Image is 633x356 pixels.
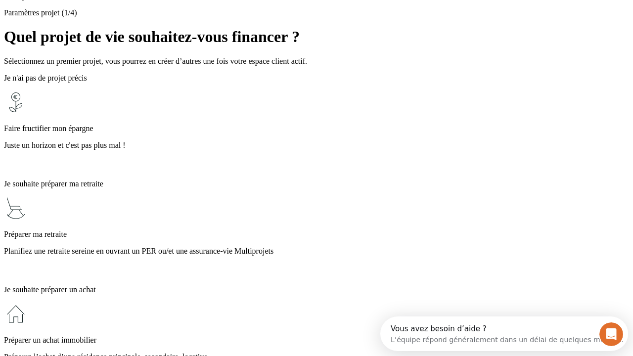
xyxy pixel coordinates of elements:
[4,285,629,294] p: Je souhaite préparer un achat
[4,141,629,150] p: Juste un horizon et c'est pas plus mal !
[4,124,629,133] p: Faire fructifier mon épargne
[4,336,629,345] p: Préparer un achat immobilier
[380,316,628,351] iframe: Intercom live chat discovery launcher
[4,4,272,31] div: Ouvrir le Messenger Intercom
[4,57,307,65] span: Sélectionnez un premier projet, vous pourrez en créer d’autres une fois votre espace client actif.
[4,28,629,46] h1: Quel projet de vie souhaitez-vous financer ?
[599,322,623,346] iframe: Intercom live chat
[10,8,243,16] div: Vous avez besoin d’aide ?
[4,8,629,17] p: Paramètres projet (1/4)
[4,179,629,188] p: Je souhaite préparer ma retraite
[4,230,629,239] p: Préparer ma retraite
[10,16,243,27] div: L’équipe répond généralement dans un délai de quelques minutes.
[4,247,629,256] p: Planifiez une retraite sereine en ouvrant un PER ou/et une assurance-vie Multiprojets
[4,74,629,83] p: Je n'ai pas de projet précis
